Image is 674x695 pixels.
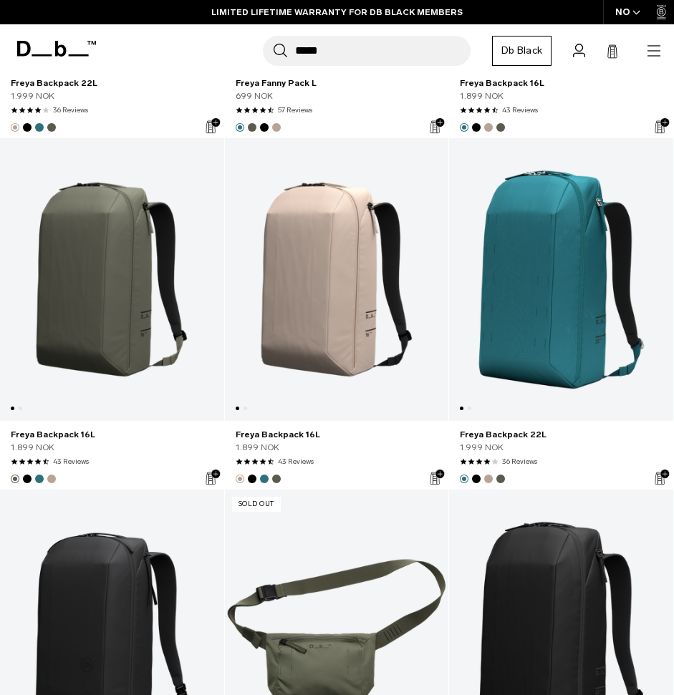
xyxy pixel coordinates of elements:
[23,123,32,132] button: Black Out
[272,475,281,483] button: Moss Green
[11,428,213,441] a: Freya Backpack 16L
[236,77,438,89] a: Freya Fanny Pack L
[449,138,673,421] a: Freya Backpack 22L
[11,77,213,89] a: Freya Backpack 22L
[11,475,19,483] button: Moss Green
[225,138,449,421] a: Freya Backpack 16L
[47,123,56,132] button: Moss Green
[460,77,663,89] a: Freya Backpack 16L
[248,123,256,132] button: Moss Green
[241,396,258,421] button: Show image: 2
[460,475,468,483] button: Midnight Teal
[496,123,505,132] button: Moss Green
[225,396,241,421] button: Show image: 1
[449,396,466,421] button: Show image: 1
[35,123,44,132] button: Midnight Teal
[232,497,281,512] p: Sold Out
[11,123,19,132] button: Fogbow Beige
[211,6,463,19] a: LIMITED LIFETIME WARRANTY FOR DB BLACK MEMBERS
[236,428,438,441] a: Freya Backpack 16L
[53,105,88,116] a: 36 reviews
[484,123,493,132] button: Fogbow Beige
[11,89,54,102] span: 1.999 NOK
[53,457,89,467] a: 43 reviews
[502,105,538,116] a: 43 reviews
[496,475,505,483] button: Moss Green
[460,123,468,132] button: Midnight Teal
[472,475,481,483] button: Black Out
[472,123,481,132] button: Black Out
[424,465,448,492] button: Add to Cart
[424,113,448,140] button: Add to Cart
[200,113,224,140] button: Add to Cart
[278,105,312,116] a: 57 reviews
[260,123,269,132] button: Black Out
[460,89,504,102] span: 1.899 NOK
[484,475,493,483] button: Fogbow Beige
[460,441,504,454] span: 1.999 NOK
[236,475,244,483] button: Fogbow Beige
[16,396,33,421] button: Show image: 2
[272,123,281,132] button: Fogbow Beige
[47,475,56,483] button: Fogbow Beige
[236,123,244,132] button: Midnight Teal
[492,36,552,66] a: Db Black
[502,457,537,467] a: 36 reviews
[649,113,673,140] button: Add to Cart
[236,441,279,454] span: 1.899 NOK
[649,465,673,492] button: Add to Cart
[278,457,314,467] a: 43 reviews
[260,475,269,483] button: Midnight Teal
[200,465,224,492] button: Add to Cart
[35,475,44,483] button: Midnight Teal
[460,428,663,441] a: Freya Backpack 22L
[236,89,273,102] span: 699 NOK
[11,441,54,454] span: 1.899 NOK
[466,396,482,421] button: Show image: 2
[248,475,256,483] button: Black Out
[23,475,32,483] button: Black Out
